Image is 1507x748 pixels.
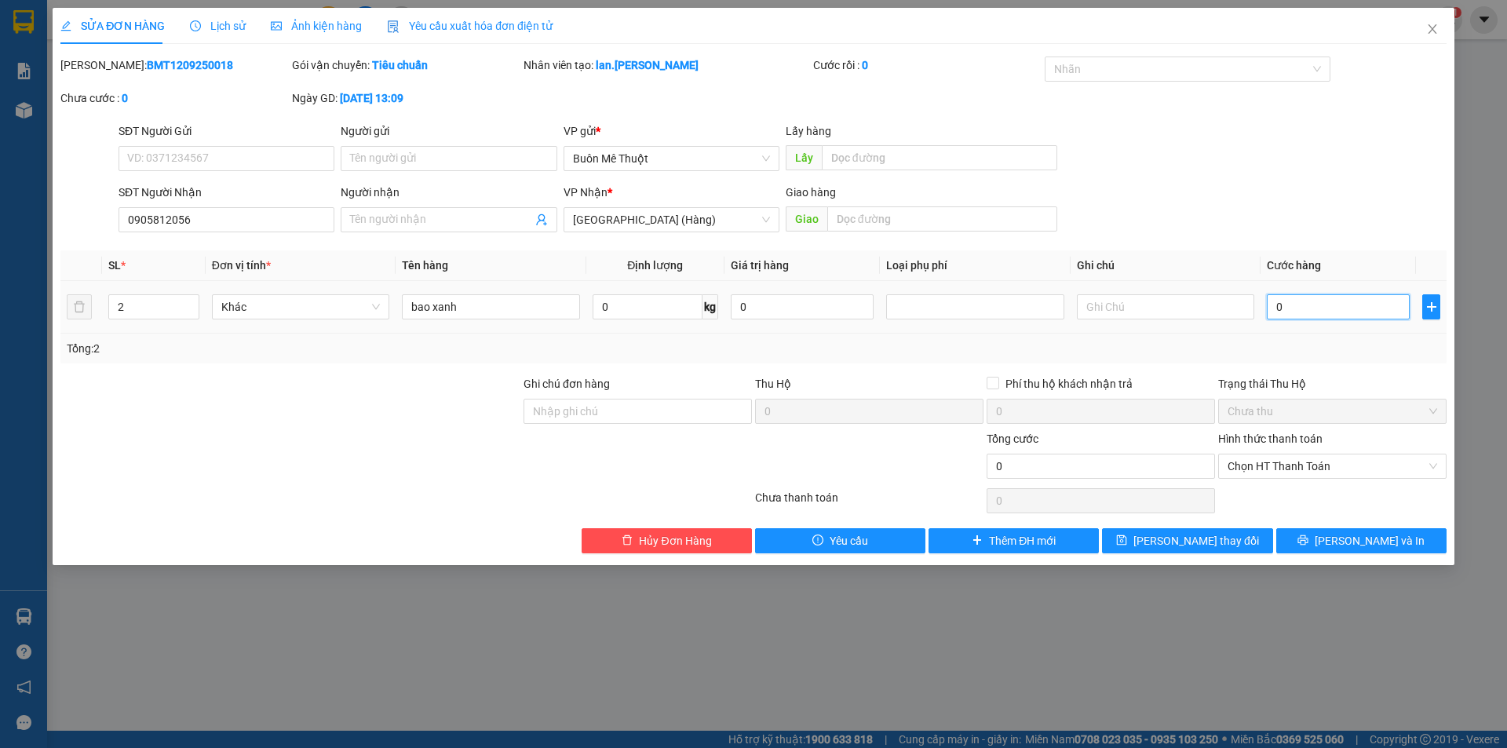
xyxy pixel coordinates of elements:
[564,186,608,199] span: VP Nhận
[929,528,1099,553] button: plusThêm ĐH mới
[535,213,548,226] span: user-add
[731,259,789,272] span: Giá trị hàng
[60,89,289,107] div: Chưa cước :
[387,20,400,33] img: icon
[147,59,233,71] b: BMT1209250018
[1077,294,1254,319] input: Ghi Chú
[1218,432,1323,445] label: Hình thức thanh toán
[755,378,791,390] span: Thu Hộ
[786,145,822,170] span: Lấy
[387,20,553,32] span: Yêu cầu xuất hóa đơn điện tử
[753,489,985,516] div: Chưa thanh toán
[755,528,925,553] button: exclamation-circleYêu cầu
[786,186,836,199] span: Giao hàng
[212,259,271,272] span: Đơn vị tính
[622,535,633,547] span: delete
[822,145,1057,170] input: Dọc đường
[341,122,556,140] div: Người gửi
[564,122,779,140] div: VP gửi
[524,399,752,424] input: Ghi chú đơn hàng
[1218,375,1447,392] div: Trạng thái Thu Hộ
[402,259,448,272] span: Tên hàng
[989,532,1056,549] span: Thêm ĐH mới
[60,20,71,31] span: edit
[1071,250,1261,281] th: Ghi chú
[573,208,770,232] span: Đà Nẵng (Hàng)
[1116,535,1127,547] span: save
[1410,8,1454,52] button: Close
[813,57,1042,74] div: Cước rồi :
[1423,301,1439,313] span: plus
[67,294,92,319] button: delete
[292,89,520,107] div: Ngày GD:
[119,184,334,201] div: SĐT Người Nhận
[862,59,868,71] b: 0
[827,206,1057,232] input: Dọc đường
[108,259,121,272] span: SL
[1102,528,1272,553] button: save[PERSON_NAME] thay đổi
[582,528,752,553] button: deleteHủy Đơn Hàng
[221,295,380,319] span: Khác
[987,432,1038,445] span: Tổng cước
[402,294,579,319] input: VD: Bàn, Ghế
[1228,400,1437,423] span: Chưa thu
[596,59,699,71] b: lan.[PERSON_NAME]
[999,375,1139,392] span: Phí thu hộ khách nhận trả
[880,250,1070,281] th: Loại phụ phí
[372,59,428,71] b: Tiêu chuẩn
[1133,532,1259,549] span: [PERSON_NAME] thay đổi
[639,532,711,549] span: Hủy Đơn Hàng
[190,20,201,31] span: clock-circle
[573,147,770,170] span: Buôn Mê Thuột
[340,92,403,104] b: [DATE] 13:09
[1297,535,1308,547] span: printer
[271,20,362,32] span: Ảnh kiện hàng
[627,259,683,272] span: Định lượng
[1267,259,1321,272] span: Cước hàng
[1315,532,1425,549] span: [PERSON_NAME] và In
[292,57,520,74] div: Gói vận chuyển:
[1228,454,1437,478] span: Chọn HT Thanh Toán
[60,20,165,32] span: SỬA ĐƠN HÀNG
[60,57,289,74] div: [PERSON_NAME]:
[341,184,556,201] div: Người nhận
[786,206,827,232] span: Giao
[119,122,334,140] div: SĐT Người Gửi
[524,57,810,74] div: Nhân viên tạo:
[1422,294,1439,319] button: plus
[122,92,128,104] b: 0
[702,294,718,319] span: kg
[812,535,823,547] span: exclamation-circle
[190,20,246,32] span: Lịch sử
[1426,23,1439,35] span: close
[271,20,282,31] span: picture
[67,340,582,357] div: Tổng: 2
[830,532,868,549] span: Yêu cầu
[1276,528,1447,553] button: printer[PERSON_NAME] và In
[786,125,831,137] span: Lấy hàng
[972,535,983,547] span: plus
[524,378,610,390] label: Ghi chú đơn hàng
